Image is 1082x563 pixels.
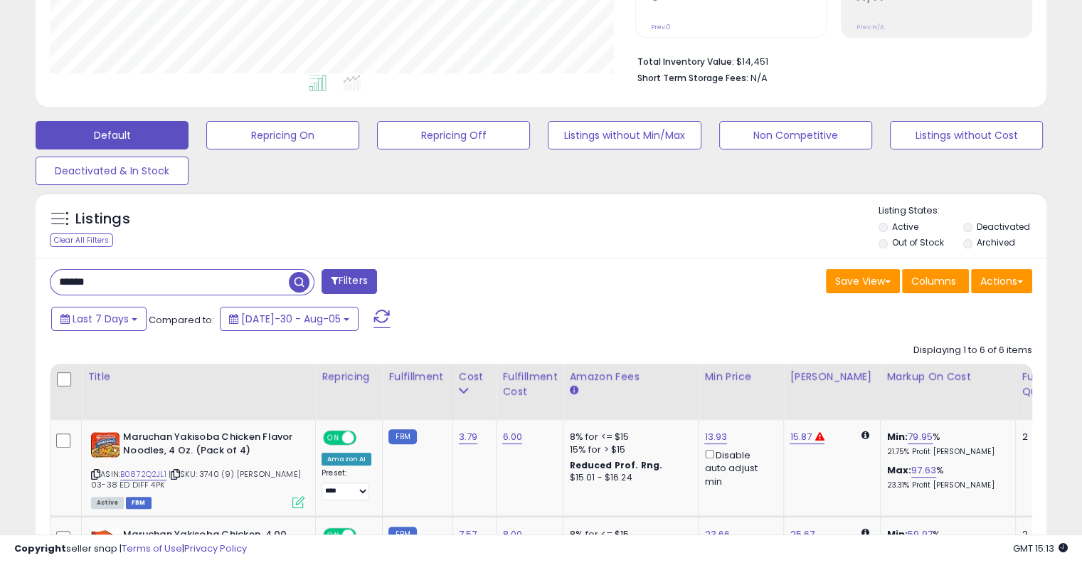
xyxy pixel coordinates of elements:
div: Displaying 1 to 6 of 6 items [913,344,1032,357]
th: The percentage added to the cost of goods (COGS) that forms the calculator for Min & Max prices. [881,364,1016,420]
div: [PERSON_NAME] [790,369,874,384]
label: Active [892,221,918,233]
a: 97.63 [911,463,936,478]
div: Amazon Fees [569,369,692,384]
button: Filters [322,269,377,294]
div: 15% for > $15 [569,443,687,456]
a: B0872Q2JL1 [120,468,166,480]
strong: Copyright [14,542,66,555]
div: Clear All Filters [50,233,113,247]
button: Default [36,121,189,149]
b: Reduced Prof. Rng. [569,459,662,471]
h5: Listings [75,209,130,229]
button: Columns [902,269,969,293]
a: 79.95 [908,430,933,444]
div: Fulfillment Cost [502,369,557,399]
p: 23.31% Profit [PERSON_NAME] [886,480,1004,490]
p: Listing States: [879,204,1046,218]
a: Privacy Policy [184,542,247,555]
small: FBM [388,429,416,444]
a: 6.00 [502,430,522,444]
a: 3.79 [459,430,478,444]
div: Preset: [322,468,371,500]
small: Prev: N/A [856,23,884,31]
div: Repricing [322,369,376,384]
b: Min: [886,430,908,443]
label: Archived [976,236,1014,248]
small: Prev: 0 [651,23,671,31]
b: Max: [886,463,911,477]
button: Listings without Cost [890,121,1043,149]
label: Deactivated [976,221,1029,233]
button: Deactivated & In Stock [36,157,189,185]
span: ON [324,432,342,444]
div: Title [87,369,309,384]
span: [DATE]-30 - Aug-05 [241,312,341,326]
span: N/A [750,71,768,85]
a: 15.87 [790,430,812,444]
p: 21.75% Profit [PERSON_NAME] [886,447,1004,457]
span: | SKU: 3740 (9) [PERSON_NAME] 03-38 ED DIFF 4PK [91,468,301,490]
b: Short Term Storage Fees: [637,72,748,84]
span: FBM [126,497,152,509]
button: Actions [971,269,1032,293]
span: All listings currently available for purchase on Amazon [91,497,124,509]
div: 2 [1022,431,1066,443]
small: Amazon Fees. [569,384,578,397]
span: Last 7 Days [73,312,129,326]
div: % [886,464,1004,490]
div: Amazon AI [322,453,371,465]
button: Repricing Off [377,121,530,149]
div: Fulfillment [388,369,446,384]
b: Total Inventory Value: [637,56,734,68]
div: Cost [459,369,491,384]
button: Listings without Min/Max [548,121,701,149]
label: Out of Stock [892,236,944,248]
div: % [886,431,1004,457]
img: 51a2+QfsJ7L._SL40_.jpg [91,431,120,459]
button: [DATE]-30 - Aug-05 [220,307,359,331]
div: seller snap | | [14,542,247,556]
li: $14,451 [637,52,1022,69]
button: Last 7 Days [51,307,147,331]
div: Disable auto adjust min [704,447,773,488]
button: Repricing On [206,121,359,149]
span: Columns [911,274,956,288]
button: Non Competitive [719,121,872,149]
div: $15.01 - $16.24 [569,472,687,484]
a: 13.93 [704,430,727,444]
span: OFF [354,432,377,444]
div: Fulfillable Quantity [1022,369,1071,399]
span: 2025-08-13 15:13 GMT [1013,542,1068,555]
div: 8% for <= $15 [569,431,687,443]
div: Markup on Cost [886,369,1009,384]
div: ASIN: [91,431,304,507]
a: Terms of Use [122,542,182,555]
span: Compared to: [149,313,214,327]
div: Min Price [704,369,778,384]
button: Save View [826,269,900,293]
b: Maruchan Yakisoba Chicken Flavor Noodles, 4 Oz. (Pack of 4) [123,431,296,461]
